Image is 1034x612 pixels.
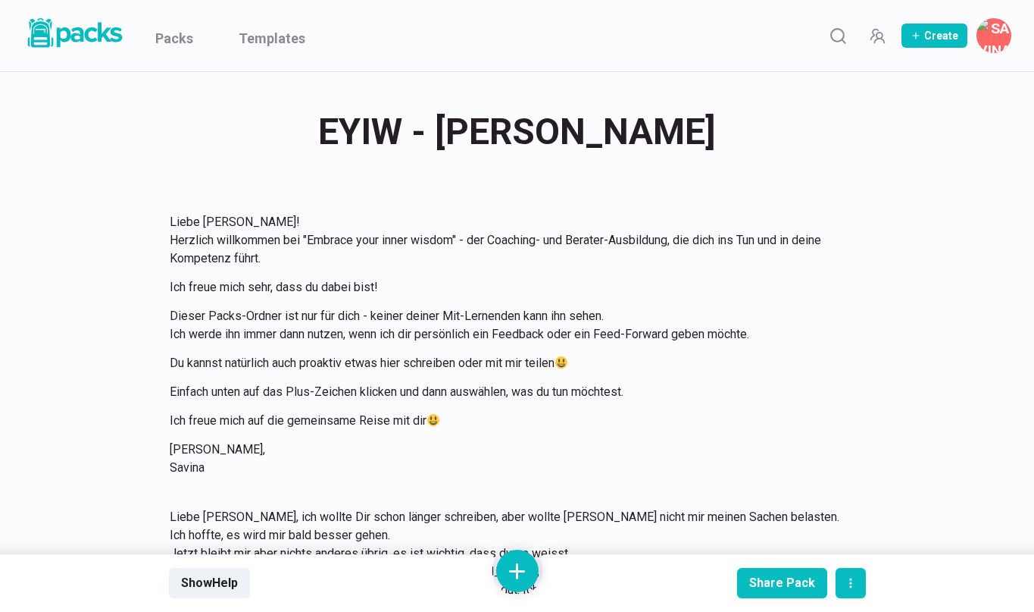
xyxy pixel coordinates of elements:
[23,15,125,51] img: Packs logo
[170,278,847,297] p: Ich freue mich sehr, dass du dabei bist!
[901,24,967,48] button: Create Pack
[976,18,1011,53] button: Savina Tilmann
[862,20,892,51] button: Manage Team Invites
[427,414,439,426] img: 😃
[823,20,853,51] button: Search
[23,15,125,56] a: Packs logo
[170,412,847,430] p: Ich freue mich auf die gemeinsame Reise mit dir
[169,568,250,598] button: ShowHelp
[836,568,866,598] button: actions
[170,354,847,372] p: Du kannst natürlich auch proaktiv etwas hier schreiben oder mit mir teilen
[170,213,847,268] p: Liebe [PERSON_NAME]! Herzlich willkommen bei "Embrace your inner wisdom" - der Coaching- und Bera...
[318,102,716,162] span: EYIW - [PERSON_NAME]
[170,307,847,344] p: Dieser Packs-Ordner ist nur für dich - keiner deiner Mit-Lernenden kann ihn sehen. Ich werde ihn ...
[555,356,567,369] img: 😃
[170,383,847,401] p: Einfach unten auf das Plus-Zeichen klicken und dann auswählen, was du tun möchtest.
[749,576,815,590] div: Share Pack
[737,568,827,598] button: Share Pack
[170,441,847,477] p: [PERSON_NAME], Savina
